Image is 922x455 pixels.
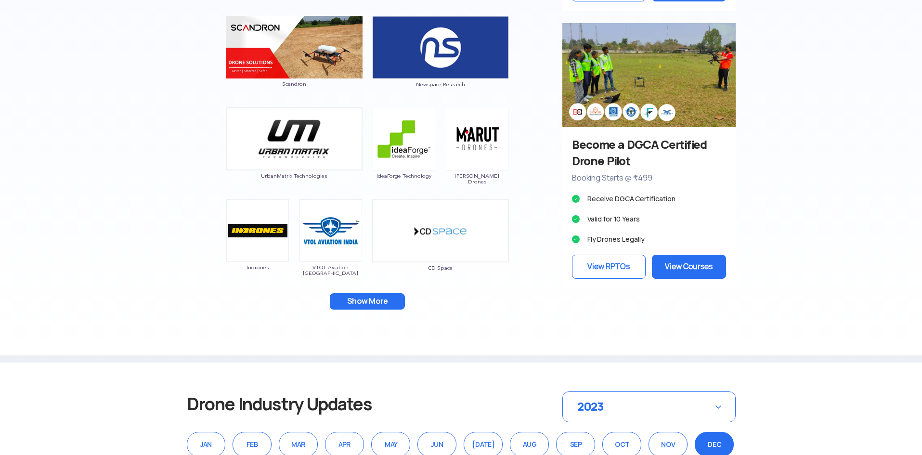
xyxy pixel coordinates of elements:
[572,172,726,184] p: Booking Starts @ ₹499
[372,42,509,87] a: Newspace Research
[652,255,726,279] a: View Courses
[445,173,509,184] span: [PERSON_NAME] Drones
[226,42,363,87] a: Scandron
[572,255,646,279] a: View RPTOs
[299,226,363,276] a: VTOL Aviation [GEOGRAPHIC_DATA]
[330,293,405,310] button: Show More
[226,81,363,87] span: Scandron
[226,134,363,179] a: UrbanMatrix Technologies
[299,264,363,276] span: VTOL Aviation [GEOGRAPHIC_DATA]
[372,199,509,262] img: ic_cdspace_double.png
[572,192,726,206] li: Receive DGCA Certification
[372,173,436,179] span: IdeaForge Technology
[372,265,509,271] span: CD Space
[373,108,435,170] img: ic_ideaforge.png
[226,226,289,270] a: Indrones
[572,137,726,169] h3: Become a DGCA Certified Drone Pilot
[226,199,289,262] img: ic_indrones.png
[572,212,726,226] li: Valid for 10 Years
[226,107,363,170] img: ic_urbanmatrix_double.png
[372,134,436,179] a: IdeaForge Technology
[226,16,363,78] img: img_scandron_double.png
[372,226,509,271] a: CD Space
[299,199,362,262] img: ic_vtolaviation.png
[572,233,726,246] li: Fly Drones Legally
[562,23,736,127] img: bg_sideadtraining.png
[372,81,509,87] span: Newspace Research
[372,16,509,79] img: ic_newspace_double.png
[577,399,604,414] span: 2023
[226,173,363,179] span: UrbanMatrix Technologies
[187,391,407,416] h3: Drone Industry Updates
[226,264,289,270] span: Indrones
[446,108,508,170] img: ic_marutdrones.png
